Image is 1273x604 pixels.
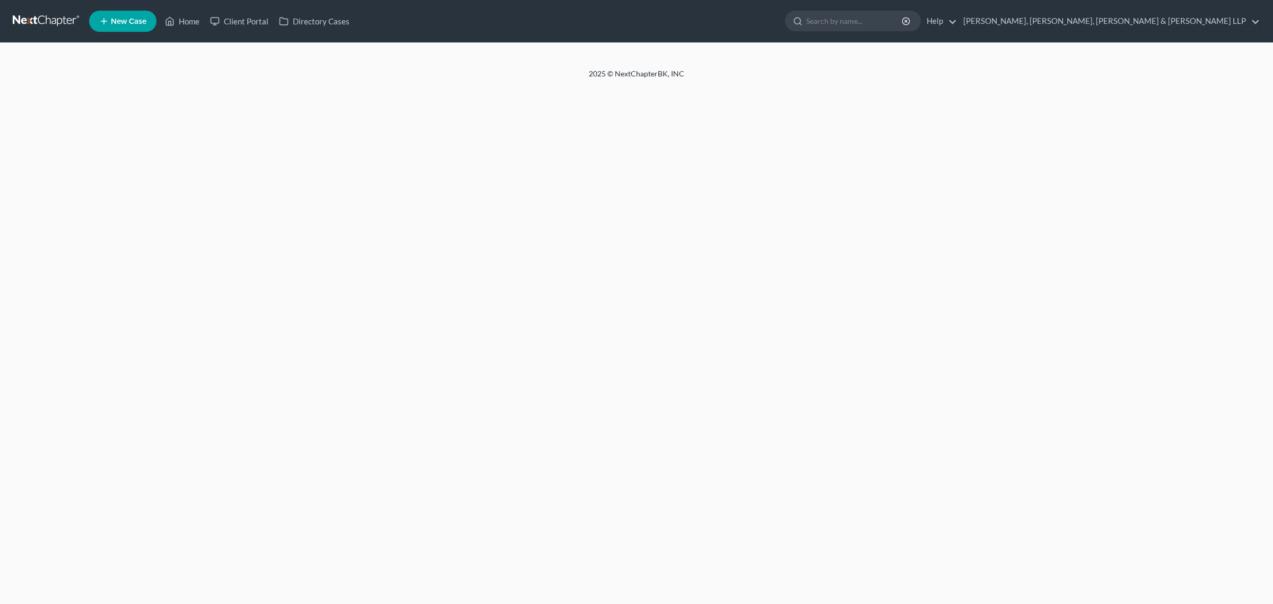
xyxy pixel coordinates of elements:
[806,11,903,31] input: Search by name...
[334,68,939,88] div: 2025 © NextChapterBK, INC
[111,18,146,25] span: New Case
[274,12,355,31] a: Directory Cases
[921,12,957,31] a: Help
[205,12,274,31] a: Client Portal
[958,12,1260,31] a: [PERSON_NAME], [PERSON_NAME], [PERSON_NAME] & [PERSON_NAME] LLP
[160,12,205,31] a: Home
